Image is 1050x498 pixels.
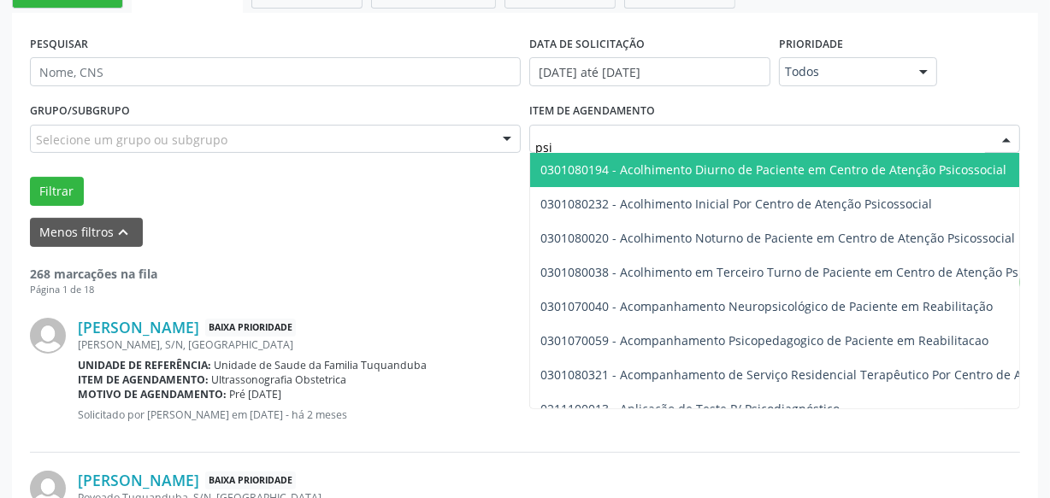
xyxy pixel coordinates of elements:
label: Item de agendamento [529,98,655,125]
p: Solicitado por [PERSON_NAME] em [DATE] - há 2 meses [78,407,764,422]
span: 0211100013 - Aplicação de Teste P/ Psicodiagnóstico [540,401,840,417]
button: Filtrar [30,177,84,206]
span: Todos [785,63,902,80]
div: Página 1 de 18 [30,283,157,297]
span: Selecione um grupo ou subgrupo [36,131,227,149]
div: [PERSON_NAME], S/N, [GEOGRAPHIC_DATA] [78,337,764,352]
span: Unidade de Saude da Familia Tuquanduba [215,358,428,372]
label: Grupo/Subgrupo [30,98,130,125]
img: img [30,318,66,354]
i: keyboard_arrow_up [115,223,133,242]
span: 0301070059 - Acompanhamento Psicopedagogico de Paciente em Reabilitacao [540,332,988,349]
label: PESQUISAR [30,31,88,57]
span: 0301080194 - Acolhimento Diurno de Paciente em Centro de Atenção Psicossocial [540,161,1006,178]
input: Selecione um intervalo [529,57,770,86]
a: [PERSON_NAME] [78,318,199,337]
a: [PERSON_NAME] [78,471,199,489]
input: Nome, CNS [30,57,521,86]
button: Menos filtroskeyboard_arrow_up [30,218,143,248]
b: Unidade de referência: [78,358,211,372]
input: Selecionar procedimento [535,131,985,165]
label: DATA DE SOLICITAÇÃO [529,31,645,57]
span: 0301080020 - Acolhimento Noturno de Paciente em Centro de Atenção Psicossocial [540,230,1015,246]
strong: 268 marcações na fila [30,266,157,282]
span: 0301080232 - Acolhimento Inicial Por Centro de Atenção Psicossocial [540,196,932,212]
span: Baixa Prioridade [205,472,296,489]
b: Item de agendamento: [78,372,209,387]
span: Baixa Prioridade [205,319,296,337]
b: Motivo de agendamento: [78,387,227,401]
span: Pré [DATE] [230,387,282,401]
span: Ultrassonografia Obstetrica [212,372,347,387]
label: Prioridade [779,31,843,57]
span: 0301070040 - Acompanhamento Neuropsicológico de Paciente em Reabilitação [540,298,993,314]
